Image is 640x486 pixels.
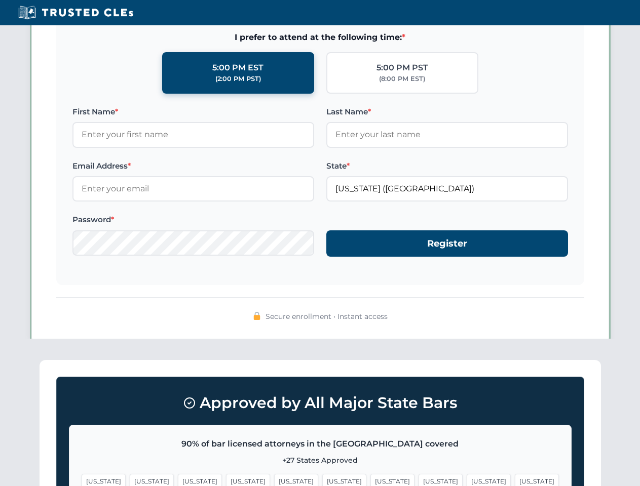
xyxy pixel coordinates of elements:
[212,61,263,74] div: 5:00 PM EST
[326,122,568,147] input: Enter your last name
[266,311,388,322] span: Secure enrollment • Instant access
[82,437,559,451] p: 90% of bar licensed attorneys in the [GEOGRAPHIC_DATA] covered
[326,230,568,257] button: Register
[72,106,314,118] label: First Name
[377,61,428,74] div: 5:00 PM PST
[326,160,568,172] label: State
[326,106,568,118] label: Last Name
[69,389,572,417] h3: Approved by All Major State Bars
[72,214,314,226] label: Password
[72,31,568,44] span: I prefer to attend at the following time:
[253,312,261,320] img: 🔒
[379,74,425,84] div: (8:00 PM EST)
[15,5,136,20] img: Trusted CLEs
[72,176,314,201] input: Enter your email
[326,176,568,201] input: California (CA)
[215,74,261,84] div: (2:00 PM PST)
[82,455,559,466] p: +27 States Approved
[72,160,314,172] label: Email Address
[72,122,314,147] input: Enter your first name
